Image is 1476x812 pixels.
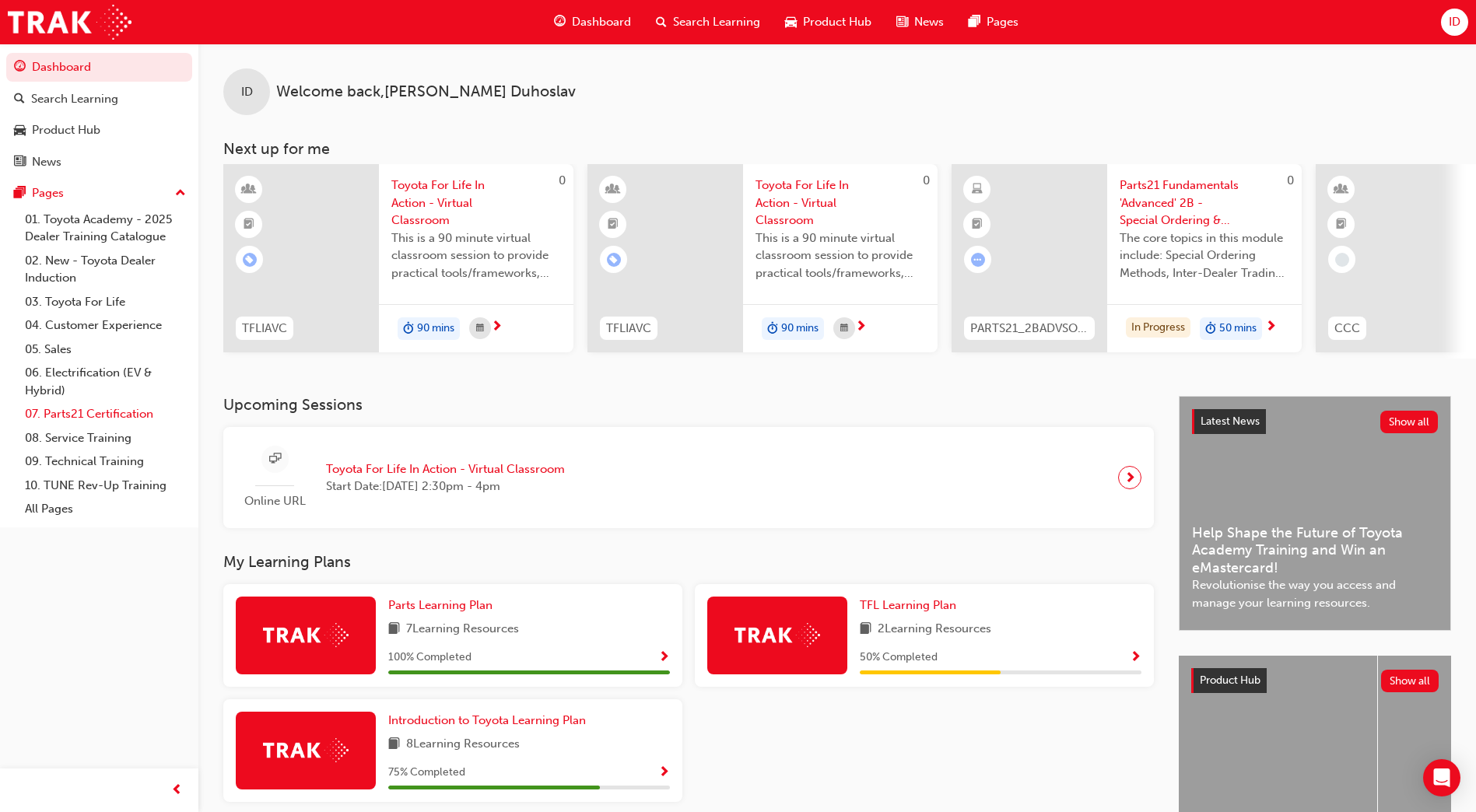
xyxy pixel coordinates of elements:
span: learningRecordVerb_ATTEMPT-icon [971,253,985,267]
span: Parts Learning Plan [388,598,493,612]
span: Welcome back , [PERSON_NAME] Duhoslav [276,83,576,101]
span: Show Progress [658,651,670,665]
span: next-icon [1124,467,1136,488]
a: Parts Learning Plan [388,597,499,614]
span: The core topics in this module include: Special Ordering Methods, Inter-Dealer Trading and Introd... [1120,229,1289,282]
span: booktick-icon [608,215,619,235]
img: Trak [263,738,349,762]
a: 09. Technical Training [19,450,192,474]
span: duration-icon [767,319,778,339]
img: Trak [8,5,131,40]
span: TFLIAVC [606,320,651,338]
span: guage-icon [14,61,26,75]
span: booktick-icon [1336,215,1347,235]
span: Product Hub [1200,674,1260,687]
a: 01. Toyota Academy - 2025 Dealer Training Catalogue [19,208,192,249]
div: Pages [32,184,64,202]
span: 8 Learning Resources [406,735,520,754]
span: 75 % Completed [388,764,465,782]
a: Latest NewsShow allHelp Shape the Future of Toyota Academy Training and Win an eMastercard!Revolu... [1179,396,1451,631]
span: book-icon [388,735,400,754]
span: prev-icon [171,781,183,800]
span: booktick-icon [972,215,983,235]
span: PARTS21_2BADVSO_0522_EL [970,320,1089,338]
a: Online URLToyota For Life In Action - Virtual ClassroomStart Date:[DATE] 2:30pm - 4pm [236,439,1141,516]
span: sessionType_ONLINE_URL-icon [269,450,281,469]
button: ID [1441,9,1468,36]
a: Product HubShow all [1191,668,1439,693]
span: learningRecordVerb_ENROLL-icon [607,253,621,267]
a: 10. TUNE Rev-Up Training [19,474,192,498]
div: Open Intercom Messenger [1423,759,1460,796]
span: booktick-icon [244,215,254,235]
span: CCC [1334,320,1360,338]
span: 0 [1287,173,1294,187]
span: TFLIAVC [242,320,287,338]
span: car-icon [785,12,797,32]
span: next-icon [1265,320,1277,334]
span: Online URL [236,492,314,510]
img: Trak [263,623,349,647]
span: learningRecordVerb_NONE-icon [1335,253,1349,267]
a: Dashboard [6,53,192,82]
h3: Next up for me [198,140,1476,158]
span: learningRecordVerb_ENROLL-icon [243,253,257,267]
span: next-icon [855,320,867,334]
button: Show all [1381,670,1439,692]
a: All Pages [19,497,192,521]
span: guage-icon [554,12,566,32]
span: 0 [559,173,566,187]
h3: My Learning Plans [223,553,1154,571]
span: This is a 90 minute virtual classroom session to provide practical tools/frameworks, behaviours a... [391,229,561,282]
div: In Progress [1126,317,1190,338]
span: Parts21 Fundamentals 'Advanced' 2B - Special Ordering & Heijunka [1120,177,1289,229]
a: 04. Customer Experience [19,313,192,338]
span: Pages [987,13,1018,31]
span: Help Shape the Future of Toyota Academy Training and Win an eMastercard! [1192,524,1438,577]
span: Revolutionise the way you access and manage your learning resources. [1192,576,1438,611]
button: Pages [6,179,192,208]
a: Product Hub [6,116,192,145]
span: duration-icon [1205,319,1216,339]
a: 07. Parts21 Certification [19,402,192,426]
a: 0PARTS21_2BADVSO_0522_ELParts21 Fundamentals 'Advanced' 2B - Special Ordering & HeijunkaThe core ... [952,164,1302,352]
button: Show all [1380,411,1439,433]
div: Search Learning [31,90,118,108]
span: TFL Learning Plan [860,598,956,612]
span: next-icon [491,320,503,334]
a: pages-iconPages [956,6,1031,38]
span: car-icon [14,124,26,138]
span: Toyota For Life In Action - Virtual Classroom [391,177,561,229]
span: calendar-icon [840,319,848,338]
span: learningResourceType_INSTRUCTOR_LED-icon [1336,180,1347,200]
span: search-icon [656,12,667,32]
span: search-icon [14,93,25,107]
a: 0TFLIAVCToyota For Life In Action - Virtual ClassroomThis is a 90 minute virtual classroom sessio... [223,164,573,352]
a: Latest NewsShow all [1192,409,1438,434]
span: 7 Learning Resources [406,620,519,639]
button: DashboardSearch LearningProduct HubNews [6,50,192,179]
span: book-icon [860,620,871,639]
a: guage-iconDashboard [542,6,643,38]
span: Product Hub [803,13,871,31]
span: pages-icon [14,187,26,201]
a: search-iconSearch Learning [643,6,773,38]
span: learningResourceType_INSTRUCTOR_LED-icon [244,180,254,200]
button: Show Progress [658,763,670,782]
div: Product Hub [32,121,100,139]
a: 0TFLIAVCToyota For Life In Action - Virtual ClassroomThis is a 90 minute virtual classroom sessio... [587,164,938,352]
a: news-iconNews [884,6,956,38]
span: ID [241,83,253,101]
span: pages-icon [969,12,980,32]
span: book-icon [388,620,400,639]
span: 0 [923,173,930,187]
button: Show Progress [1130,648,1141,667]
span: 100 % Completed [388,649,472,667]
a: 03. Toyota For Life [19,290,192,314]
span: ID [1449,13,1460,31]
span: calendar-icon [476,319,484,338]
a: Search Learning [6,85,192,114]
span: duration-icon [403,319,414,339]
a: 08. Service Training [19,426,192,450]
span: Dashboard [572,13,631,31]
